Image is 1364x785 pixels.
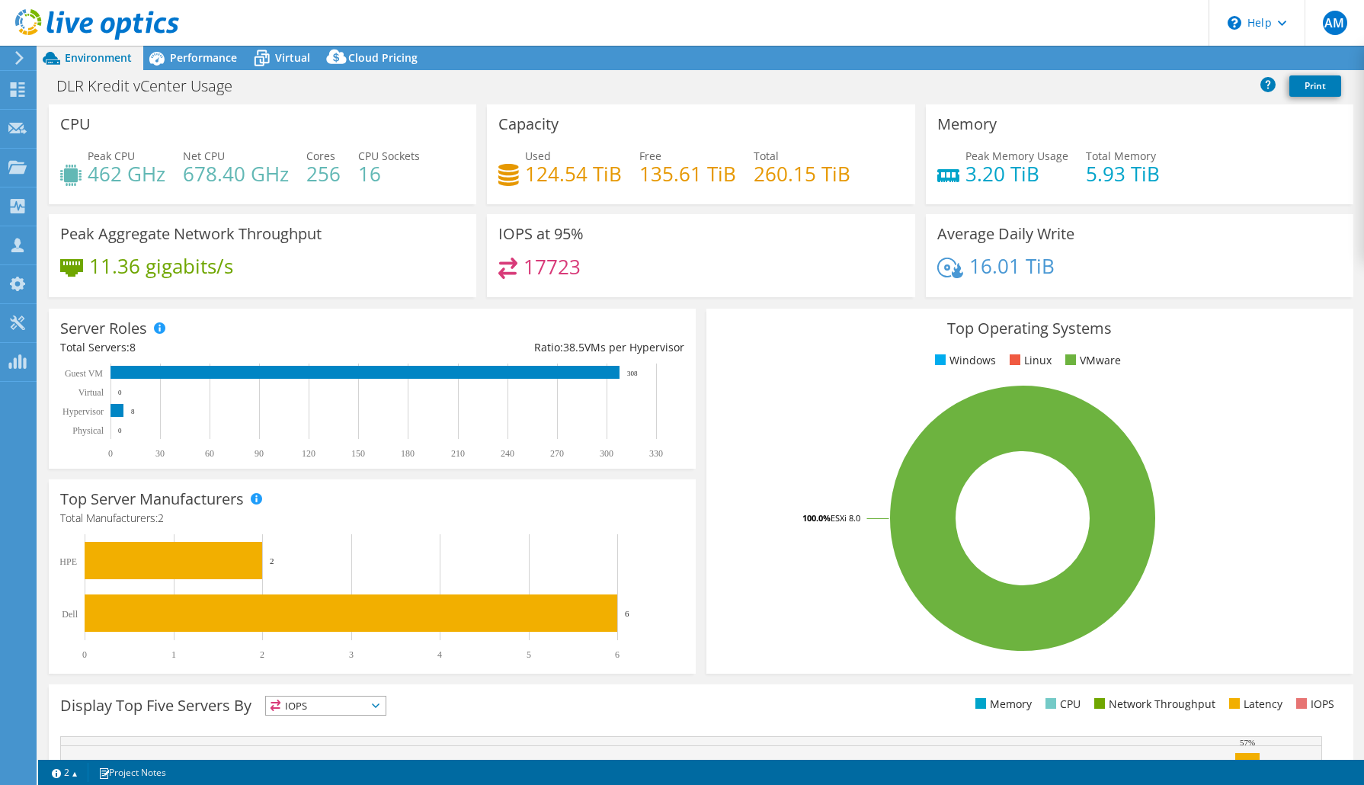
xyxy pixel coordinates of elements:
[260,649,264,660] text: 2
[89,258,233,274] h4: 11.36 gigabits/s
[171,649,176,660] text: 1
[937,116,997,133] h3: Memory
[501,448,514,459] text: 240
[525,165,622,182] h4: 124.54 TiB
[965,149,1068,163] span: Peak Memory Usage
[372,339,684,356] div: Ratio: VMs per Hypervisor
[306,165,341,182] h4: 256
[1323,11,1347,35] span: AM
[158,511,164,525] span: 2
[266,697,386,715] span: IOPS
[525,149,551,163] span: Used
[831,512,860,524] tspan: ESXi 8.0
[108,448,113,459] text: 0
[649,448,663,459] text: 330
[965,165,1068,182] h4: 3.20 TiB
[754,149,779,163] span: Total
[348,50,418,65] span: Cloud Pricing
[1228,16,1241,30] svg: \n
[50,78,256,95] h1: DLR Kredit vCenter Usage
[78,387,104,398] text: Virtual
[88,149,135,163] span: Peak CPU
[62,406,104,417] text: Hypervisor
[65,368,103,379] text: Guest VM
[1006,352,1052,369] li: Linux
[183,149,225,163] span: Net CPU
[59,556,77,567] text: HPE
[351,448,365,459] text: 150
[358,165,420,182] h4: 16
[349,649,354,660] text: 3
[639,149,661,163] span: Free
[498,116,559,133] h3: Capacity
[82,649,87,660] text: 0
[550,448,564,459] text: 270
[170,50,237,65] span: Performance
[275,50,310,65] span: Virtual
[65,50,132,65] span: Environment
[1240,738,1255,747] text: 57%
[437,649,442,660] text: 4
[255,448,264,459] text: 90
[1086,165,1160,182] h4: 5.93 TiB
[131,408,135,415] text: 8
[205,448,214,459] text: 60
[937,226,1074,242] h3: Average Daily Write
[524,258,581,275] h4: 17723
[155,448,165,459] text: 30
[802,512,831,524] tspan: 100.0%
[62,609,78,620] text: Dell
[1042,696,1081,713] li: CPU
[130,340,136,354] span: 8
[41,763,88,782] a: 2
[627,370,638,377] text: 308
[1289,75,1341,97] a: Print
[60,116,91,133] h3: CPU
[60,226,322,242] h3: Peak Aggregate Network Throughput
[972,696,1032,713] li: Memory
[754,165,850,182] h4: 260.15 TiB
[358,149,420,163] span: CPU Sockets
[1292,696,1334,713] li: IOPS
[615,649,620,660] text: 6
[498,226,584,242] h3: IOPS at 95%
[88,763,177,782] a: Project Notes
[625,609,629,618] text: 6
[183,165,289,182] h4: 678.40 GHz
[1086,149,1156,163] span: Total Memory
[1061,352,1121,369] li: VMware
[60,491,244,508] h3: Top Server Manufacturers
[600,448,613,459] text: 300
[60,320,147,337] h3: Server Roles
[60,510,684,527] h4: Total Manufacturers:
[639,165,736,182] h4: 135.61 TiB
[527,649,531,660] text: 5
[401,448,415,459] text: 180
[118,427,122,434] text: 0
[969,258,1055,274] h4: 16.01 TiB
[270,556,274,566] text: 2
[451,448,465,459] text: 210
[72,425,104,436] text: Physical
[563,340,584,354] span: 38.5
[1225,696,1282,713] li: Latency
[306,149,335,163] span: Cores
[88,165,165,182] h4: 462 GHz
[1090,696,1215,713] li: Network Throughput
[118,389,122,396] text: 0
[60,339,372,356] div: Total Servers:
[302,448,315,459] text: 120
[718,320,1342,337] h3: Top Operating Systems
[931,352,996,369] li: Windows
